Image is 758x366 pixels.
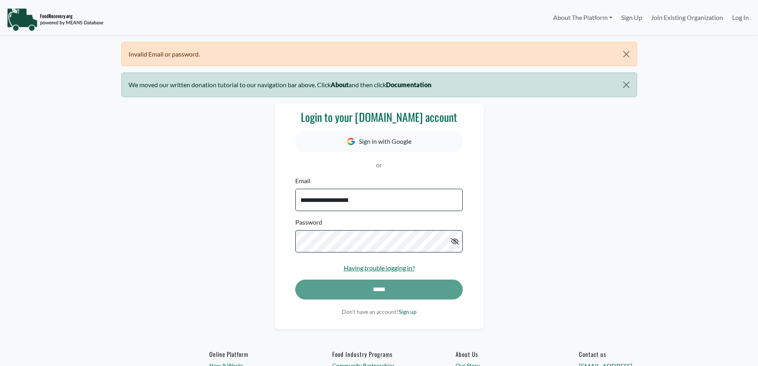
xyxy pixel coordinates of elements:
p: Don't have an account? [295,307,462,316]
h3: Login to your [DOMAIN_NAME] account [295,110,462,124]
a: Sign up [399,308,417,315]
h6: Food Industry Programs [332,350,425,358]
b: Documentation [386,81,431,88]
a: About Us [456,350,549,358]
h6: Online Platform [209,350,302,358]
div: Invalid Email or password. [121,42,637,66]
a: Having trouble logging in? [344,264,415,272]
label: Password [295,217,322,227]
p: or [295,160,462,170]
button: Close [616,73,636,97]
a: Join Existing Organization [647,10,727,25]
a: Sign Up [617,10,647,25]
img: NavigationLogo_FoodRecovery-91c16205cd0af1ed486a0f1a7774a6544ea792ac00100771e7dd3ec7c0e58e41.png [7,8,103,31]
a: Log In [728,10,753,25]
label: Email [295,176,310,186]
h6: Contact us [579,350,672,358]
a: About The Platform [548,10,616,25]
div: We moved our written donation tutorial to our navigation bar above. Click and then click [121,72,637,97]
b: About [331,81,349,88]
button: Close [616,42,636,66]
img: Google Icon [347,138,355,145]
button: Sign in with Google [295,131,462,152]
